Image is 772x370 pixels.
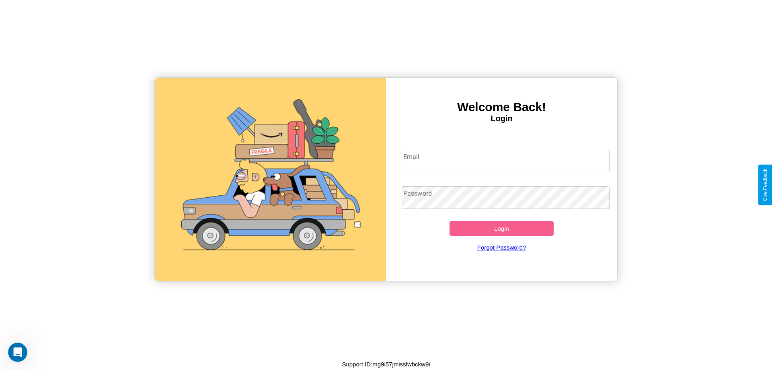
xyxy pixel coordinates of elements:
[386,100,617,114] h3: Welcome Back!
[8,343,27,362] iframe: Intercom live chat
[342,359,430,370] p: Support ID: mg9i57jmisslwbckw9i
[398,236,606,259] a: Forgot Password?
[155,78,386,281] img: gif
[386,114,617,123] h4: Login
[450,221,554,236] button: Login
[762,169,768,201] div: Give Feedback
